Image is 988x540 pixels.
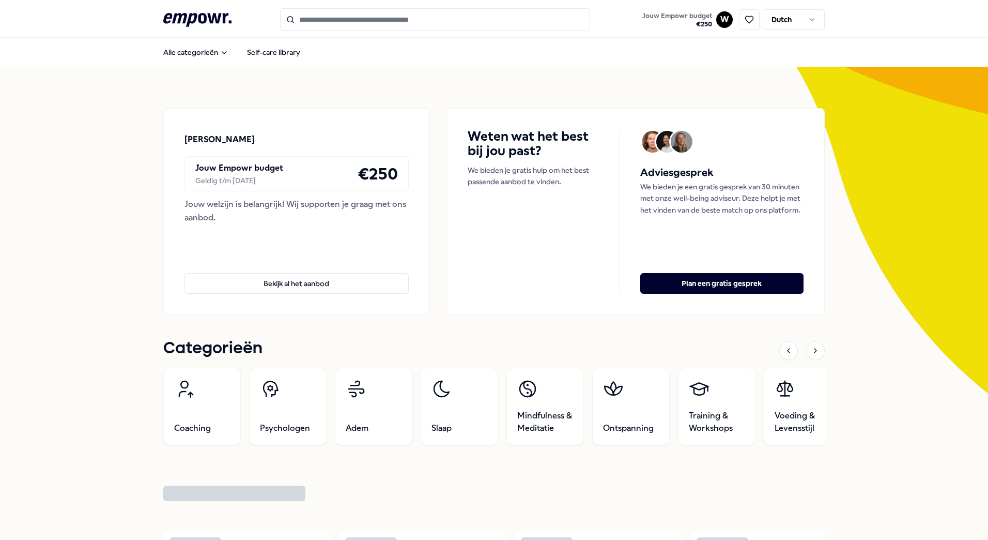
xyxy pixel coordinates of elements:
span: Slaap [431,422,452,434]
a: Psychologen [249,368,327,445]
img: Avatar [642,131,663,153]
button: Alle categorieën [155,42,237,63]
div: Geldig t/m [DATE] [195,175,283,186]
p: We bieden je een gratis gesprek van 30 minuten met onze well-being adviseur. Deze helpt je met he... [640,181,804,216]
a: Voeding & Levensstijl [764,368,841,445]
p: [PERSON_NAME] [184,133,255,146]
span: Mindfulness & Meditatie [517,410,573,434]
h1: Categorieën [163,336,263,362]
a: Mindfulness & Meditatie [506,368,584,445]
a: Ontspanning [592,368,670,445]
h4: € 250 [358,161,398,187]
span: Jouw Empowr budget [642,12,712,20]
a: Coaching [163,368,241,445]
span: Adem [346,422,368,434]
span: Psychologen [260,422,310,434]
span: Training & Workshops [689,410,745,434]
nav: Main [155,42,308,63]
a: Self-care library [239,42,308,63]
button: W [716,11,733,28]
a: Jouw Empowr budget€250 [638,9,716,31]
button: Bekijk al het aanbod [184,273,409,294]
span: € 250 [642,20,712,28]
span: Coaching [174,422,211,434]
div: Jouw welzijn is belangrijk! Wij supporten je graag met ons aanbod. [184,198,409,224]
h4: Weten wat het best bij jou past? [468,129,598,158]
button: Jouw Empowr budget€250 [640,10,714,31]
h5: Adviesgesprek [640,164,804,181]
img: Avatar [656,131,678,153]
img: Avatar [671,131,692,153]
input: Search for products, categories or subcategories [280,8,590,31]
button: Plan een gratis gesprek [640,273,804,294]
a: Bekijk al het aanbod [184,257,409,294]
p: Jouw Empowr budget [195,161,283,175]
span: Voeding & Levensstijl [775,410,830,434]
a: Adem [335,368,412,445]
p: We bieden je gratis hulp om het best passende aanbod te vinden. [468,164,598,188]
a: Slaap [421,368,498,445]
a: Training & Workshops [678,368,755,445]
span: Ontspanning [603,422,654,434]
